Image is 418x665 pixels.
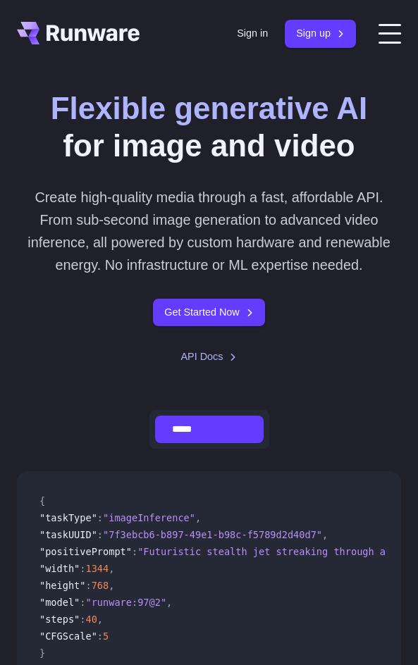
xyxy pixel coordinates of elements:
[322,529,328,540] span: ,
[51,90,367,164] h1: for image and video
[39,647,45,659] span: }
[92,580,109,591] span: 768
[103,529,322,540] span: "7f3ebcb6-b897-49e1-b98c-f5789d2d40d7"
[39,529,97,540] span: "taskUUID"
[132,546,137,557] span: :
[39,546,132,557] span: "positivePrompt"
[85,563,109,574] span: 1344
[97,512,103,523] span: :
[109,580,114,591] span: ,
[39,580,85,591] span: "height"
[97,614,103,625] span: ,
[195,512,201,523] span: ,
[51,91,367,125] strong: Flexible generative AI
[103,512,195,523] span: "imageInference"
[237,25,268,42] a: Sign in
[103,630,109,642] span: 5
[17,187,401,276] p: Create high-quality media through a fast, affordable API. From sub-second image generation to adv...
[39,495,45,506] span: {
[39,630,97,642] span: "CFGScale"
[39,614,80,625] span: "steps"
[17,22,140,44] a: Go to /
[97,630,103,642] span: :
[181,349,238,365] a: API Docs
[39,512,97,523] span: "taskType"
[153,299,264,326] a: Get Started Now
[80,597,85,608] span: :
[39,597,80,608] span: "model"
[80,614,85,625] span: :
[39,563,80,574] span: "width"
[285,20,356,47] a: Sign up
[85,580,91,591] span: :
[80,563,85,574] span: :
[85,597,166,608] span: "runware:97@2"
[97,529,103,540] span: :
[166,597,172,608] span: ,
[85,614,97,625] span: 40
[109,563,114,574] span: ,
